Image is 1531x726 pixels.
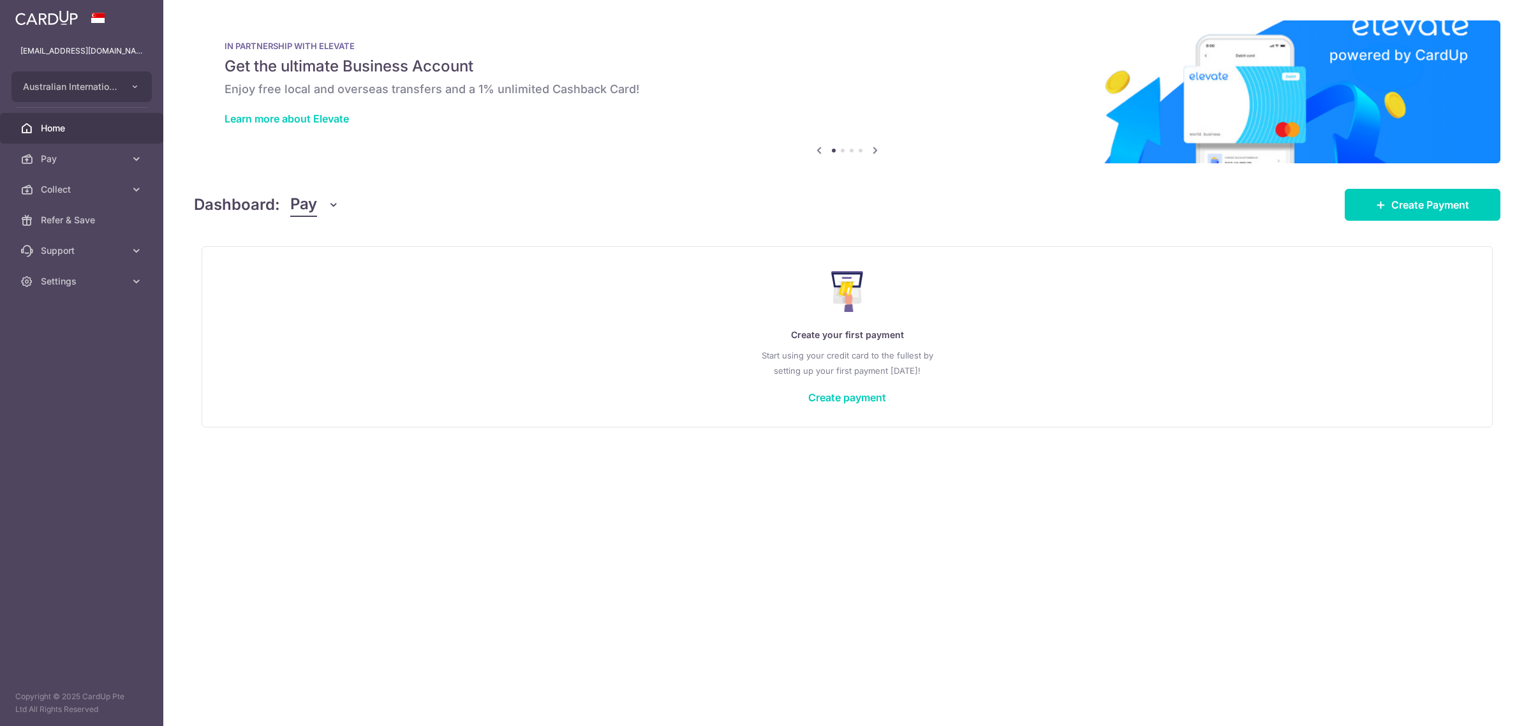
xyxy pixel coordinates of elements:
[1345,189,1500,221] a: Create Payment
[41,183,125,196] span: Collect
[290,193,339,217] button: Pay
[11,71,152,102] button: Australian International School Pte Ltd
[225,56,1470,77] h5: Get the ultimate Business Account
[41,152,125,165] span: Pay
[290,193,317,217] span: Pay
[23,80,117,93] span: Australian International School Pte Ltd
[225,82,1470,97] h6: Enjoy free local and overseas transfers and a 1% unlimited Cashback Card!
[41,214,125,226] span: Refer & Save
[1391,197,1469,212] span: Create Payment
[20,45,143,57] p: [EMAIL_ADDRESS][DOMAIN_NAME]
[225,41,1470,51] p: IN PARTNERSHIP WITH ELEVATE
[225,112,349,125] a: Learn more about Elevate
[228,327,1467,343] p: Create your first payment
[808,391,886,404] a: Create payment
[41,275,125,288] span: Settings
[1449,688,1518,720] iframe: Opens a widget where you can find more information
[194,193,280,216] h4: Dashboard:
[41,244,125,257] span: Support
[831,271,864,312] img: Make Payment
[41,122,125,135] span: Home
[194,20,1500,163] img: Renovation banner
[228,348,1467,378] p: Start using your credit card to the fullest by setting up your first payment [DATE]!
[15,10,78,26] img: CardUp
